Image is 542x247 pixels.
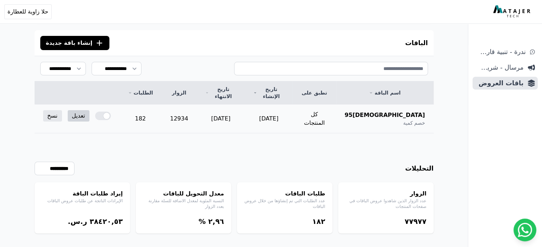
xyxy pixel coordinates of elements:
[345,198,427,209] p: عدد الزوار الذين شاهدوا عروض الباقات في صفحات المنتجات
[253,86,284,100] a: تاريخ الإنشاء
[42,189,123,198] h4: إيراد طلبات الباقة
[43,110,62,122] a: نسخ
[42,198,123,204] p: الإيرادات الناتجة عن طلبات عروض الباقات
[161,81,197,104] th: الزوار
[293,104,336,133] td: كل المنتجات
[68,217,87,226] span: ر.س.
[4,4,52,19] button: حلا زاوية للعطارة
[68,110,89,122] a: تعديل
[143,198,224,209] p: النسبة المئوية لمعدل الاضافة للسلة مقارنة بعدد الزوار
[405,38,428,48] h3: الباقات
[245,104,293,133] td: [DATE]
[7,7,48,16] span: حلا زاوية للعطارة
[143,189,224,198] h4: معدل التحويل للباقات
[161,104,197,133] td: 12934
[493,5,532,18] img: MatajerTech Logo
[128,89,153,96] a: الطلبات
[208,217,224,226] bdi: ٢,٩٦
[197,104,245,133] td: [DATE]
[46,39,93,47] span: إنشاء باقة جديدة
[345,189,427,198] h4: الزوار
[405,163,434,173] h3: التحليلات
[403,119,425,127] span: خصم كمية
[345,111,425,119] span: [DEMOGRAPHIC_DATA]95
[244,198,325,209] p: عدد الطلبات التي تم إنشاؤها من خلال عروض الباقات
[198,217,206,226] span: %
[89,217,123,226] bdi: ۳٨٤٢۰,٥۳
[475,47,526,57] span: ندرة - تنبية قارب علي النفاذ
[40,36,110,50] button: إنشاء باقة جديدة
[345,216,427,226] div: ٧٧٩٧٧
[475,78,523,88] span: باقات العروض
[244,189,325,198] h4: طلبات الباقات
[244,216,325,226] div: ١٨٢
[205,86,236,100] a: تاريخ الانتهاء
[293,81,336,104] th: تطبق على
[475,63,523,73] span: مرسال - شريط دعاية
[119,104,161,133] td: 182
[345,89,425,96] a: اسم الباقة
